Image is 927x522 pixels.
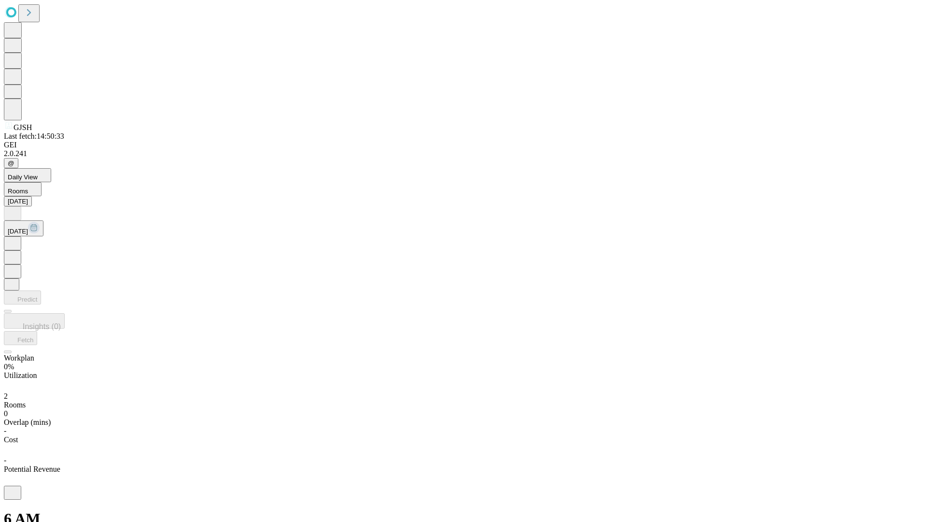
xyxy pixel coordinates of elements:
span: @ [8,159,14,167]
span: 0% [4,362,14,371]
span: Workplan [4,354,34,362]
span: Utilization [4,371,37,379]
span: - [4,456,6,464]
button: Insights (0) [4,313,65,329]
button: @ [4,158,18,168]
span: Last fetch: 14:50:33 [4,132,64,140]
button: Fetch [4,331,37,345]
span: Daily View [8,174,38,181]
span: 0 [4,409,8,418]
div: GEI [4,141,923,149]
span: 2 [4,392,8,400]
button: Rooms [4,182,42,196]
button: Predict [4,290,41,304]
button: [DATE] [4,196,32,206]
button: Daily View [4,168,51,182]
span: Rooms [4,401,26,409]
span: Cost [4,435,18,444]
div: 2.0.241 [4,149,923,158]
span: - [4,427,6,435]
span: Overlap (mins) [4,418,51,426]
span: Insights (0) [23,322,61,331]
span: Potential Revenue [4,465,60,473]
span: [DATE] [8,228,28,235]
span: GJSH [14,123,32,131]
span: Rooms [8,188,28,195]
button: [DATE] [4,220,43,236]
